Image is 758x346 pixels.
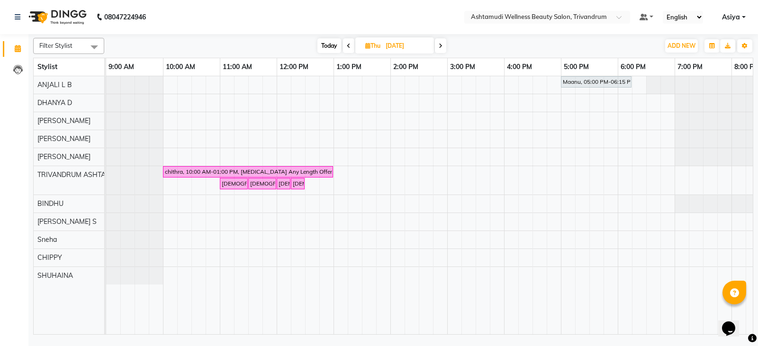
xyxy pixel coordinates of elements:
span: Stylist [37,62,57,71]
a: 11:00 AM [220,60,254,74]
a: 3:00 PM [448,60,478,74]
div: Maanu, 05:00 PM-06:15 PM, D-Tan Facial,Upper Lip Threading [562,78,631,86]
span: Asiya [722,12,740,22]
a: 7:00 PM [675,60,705,74]
span: Sneha [37,235,57,244]
span: Today [317,38,341,53]
span: [PERSON_NAME] [37,152,90,161]
span: [PERSON_NAME] S [37,217,97,226]
b: 08047224946 [104,4,146,30]
a: 9:00 AM [106,60,136,74]
span: [PERSON_NAME] [37,116,90,125]
span: DHANYA D [37,98,72,107]
iframe: chat widget [718,308,749,337]
span: Filter Stylist [39,42,72,49]
span: BINDHU [37,199,63,208]
a: 6:00 PM [618,60,648,74]
span: SHUHAINA [37,271,73,280]
button: ADD NEW [665,39,698,53]
input: 2025-09-04 [383,39,430,53]
span: ADD NEW [668,42,695,49]
a: 5:00 PM [561,60,591,74]
div: [DEMOGRAPHIC_DATA], 11:30 AM-12:00 PM, Full Arm Waxing [249,179,275,188]
a: 2:00 PM [391,60,421,74]
a: 1:00 PM [334,60,364,74]
div: chithra, 10:00 AM-01:00 PM, [MEDICAL_DATA] Any Length Offer [164,168,332,176]
span: [PERSON_NAME] [37,134,90,143]
img: logo [24,4,89,30]
div: [DEMOGRAPHIC_DATA], 12:15 PM-12:30 PM, Eyebrows Threading [292,179,304,188]
div: [DEMOGRAPHIC_DATA], 11:00 AM-11:30 AM, Full Arm Waxing [221,179,247,188]
span: Thu [363,42,383,49]
a: 4:00 PM [505,60,534,74]
span: ANJALI L B [37,80,72,89]
div: [DEMOGRAPHIC_DATA], 12:00 PM-12:15 PM, Eyebrows Threading [278,179,289,188]
a: 12:00 PM [277,60,311,74]
span: CHIPPY [37,253,62,262]
a: 10:00 AM [163,60,198,74]
span: TRIVANDRUM ASHTAMUDI [37,170,123,179]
